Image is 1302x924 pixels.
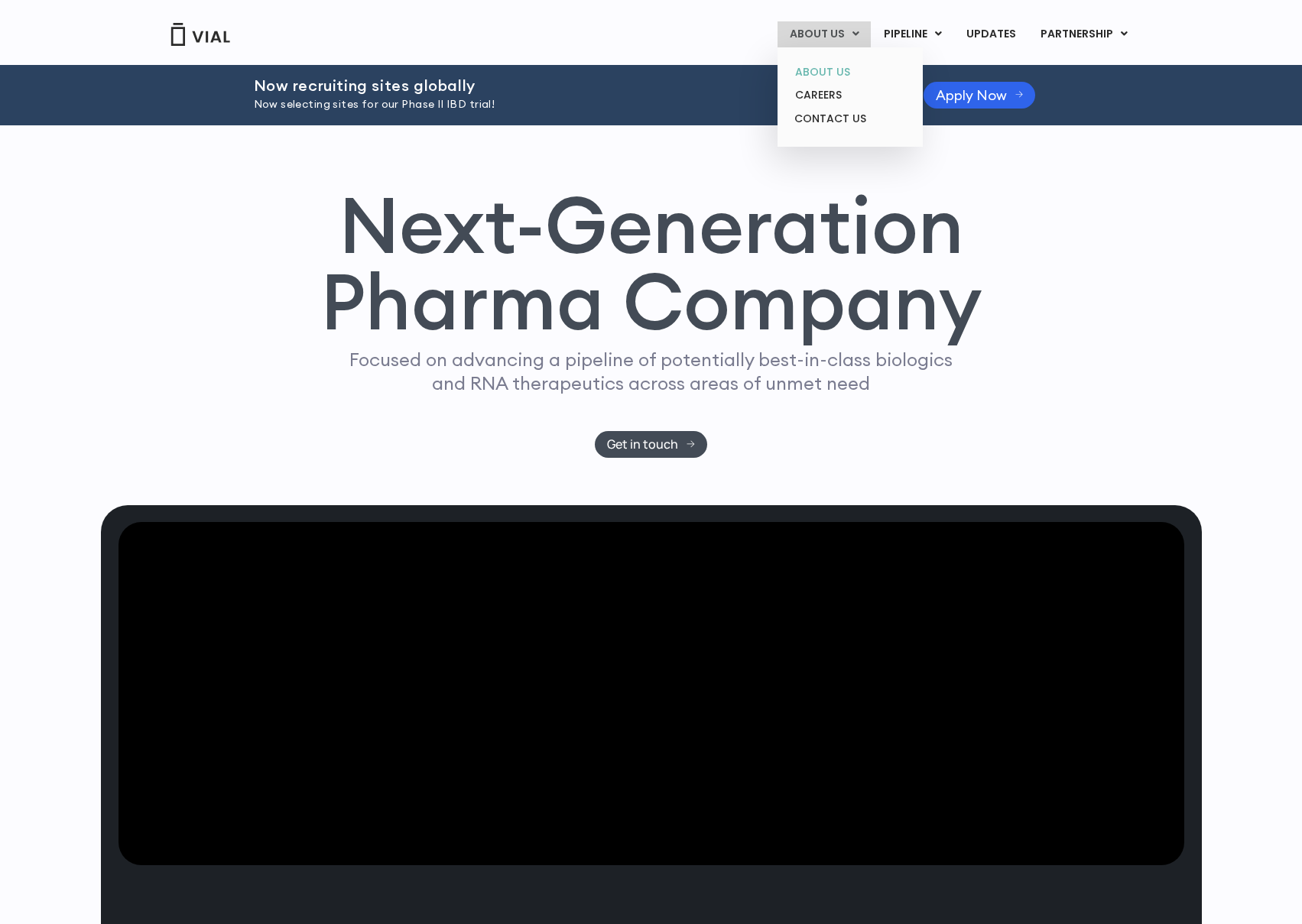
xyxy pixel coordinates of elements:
[607,439,678,450] span: Get in touch
[595,431,707,458] a: Get in touch
[783,83,917,107] a: CAREERS
[783,60,917,84] a: ABOUT US
[936,89,1007,101] span: Apply Now
[872,21,953,47] a: PIPELINEMenu Toggle
[320,186,982,341] h1: Next-Generation Pharma Company
[954,21,1028,47] a: UPDATES
[343,348,959,395] p: Focused on advancing a pipeline of potentially best-in-class biologics and RNA therapeutics acros...
[783,107,917,131] a: CONTACT US
[170,23,231,46] img: Vial Logo
[254,96,885,113] p: Now selecting sites for our Phase II IBD trial!
[778,21,871,47] a: ABOUT USMenu Toggle
[254,77,885,94] h2: Now recruiting sites globally
[1028,21,1140,47] a: PARTNERSHIPMenu Toggle
[924,82,1036,109] a: Apply Now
